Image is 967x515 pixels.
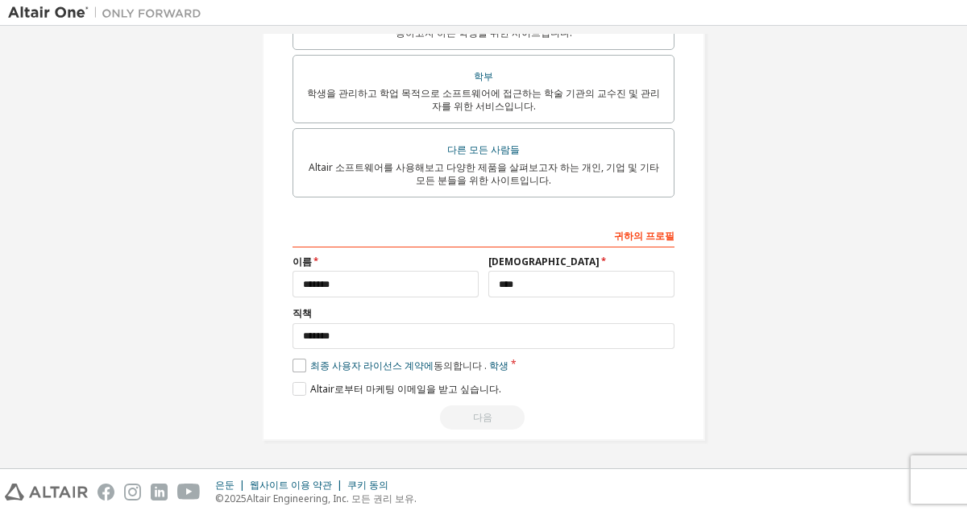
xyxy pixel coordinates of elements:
[215,492,224,505] font: ©
[347,478,388,492] font: 쿠키 동의
[247,492,417,505] font: Altair Engineering, Inc. 모든 권리 보유.
[293,405,674,430] div: Read and acccept EULA to continue
[177,484,201,500] img: youtube.svg
[474,69,493,83] font: 학부
[224,492,247,505] font: 2025
[151,484,168,500] img: linkedin.svg
[310,359,434,372] font: 최종 사용자 라이선스 계약에
[293,306,312,320] font: 직책
[8,5,210,21] img: 알타이르 원
[293,255,312,268] font: 이름
[307,86,660,113] font: 학생을 관리하고 학업 목적으로 소프트웨어에 접근하는 학술 기관의 교수진 및 관리자를 위한 서비스입니다.
[488,255,600,268] font: [DEMOGRAPHIC_DATA]
[124,484,141,500] img: instagram.svg
[215,478,234,492] font: 은둔
[489,359,508,372] font: 학생
[309,160,659,187] font: Altair 소프트웨어를 사용해보고 다양한 제품을 살펴보고자 하는 개인, 기업 및 기타 모든 분들을 위한 사이트입니다.
[250,478,332,492] font: 웹사이트 이용 약관
[5,484,88,500] img: altair_logo.svg
[614,229,674,243] font: 귀하의 프로필
[98,484,114,500] img: facebook.svg
[310,382,501,396] font: Altair로부터 마케팅 이메일을 받고 싶습니다.
[447,143,520,156] font: 다른 모든 사람들
[434,359,487,372] font: 동의합니다 .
